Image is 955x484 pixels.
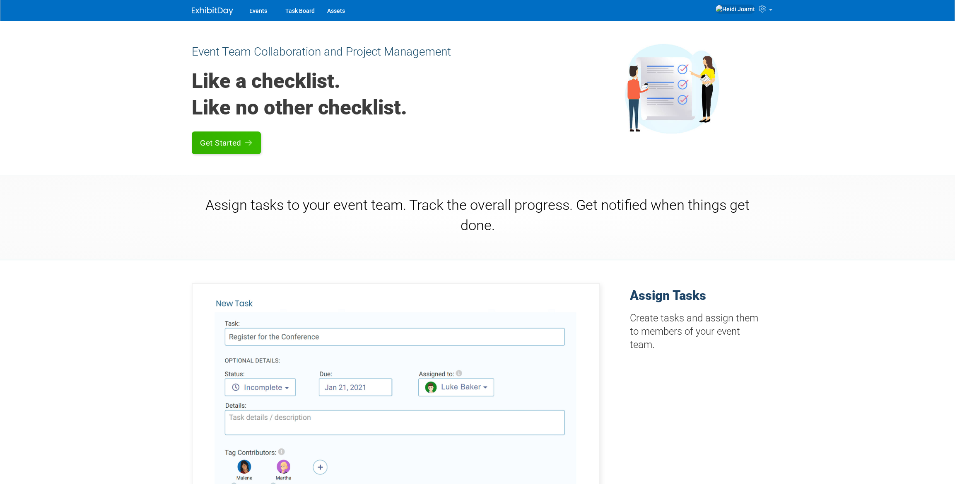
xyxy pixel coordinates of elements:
[192,189,763,246] div: Assign tasks to your event team. Track the overall progress. Get notified when things get done.
[630,283,764,304] h2: Assign Tasks
[625,44,720,134] img: Trade Show Project Management
[630,308,764,360] div: Create tasks and assign them to members of your event team.
[715,5,755,14] img: Heidi Joarnt
[192,7,233,15] img: ExhibitDay
[192,95,569,121] div: Like no other checklist.
[192,131,261,154] a: Get Started
[192,44,569,60] h1: Event Team Collaboration and Project Management
[192,64,569,95] div: Like a checklist.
